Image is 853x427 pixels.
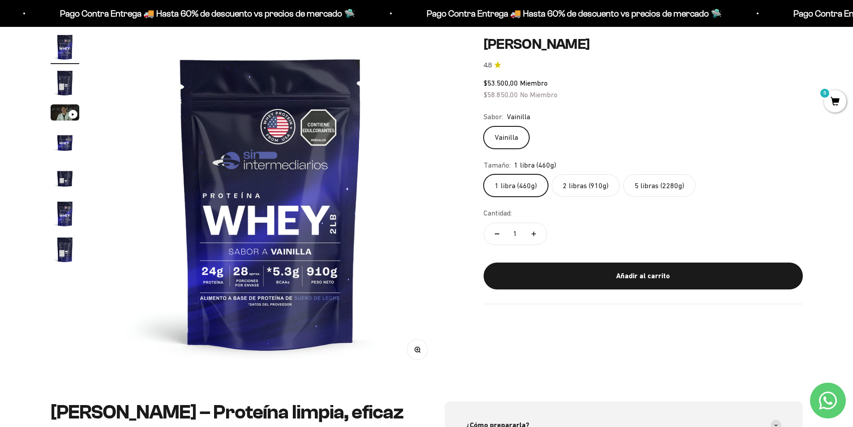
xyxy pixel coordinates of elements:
button: Ir al artículo 7 [51,235,79,267]
p: Pago Contra Entrega 🚚 Hasta 60% de descuento vs precios de mercado 🛸 [425,6,720,21]
button: Ir al artículo 3 [51,104,79,123]
mark: 0 [819,88,830,99]
img: Proteína Whey - Vainilla [51,199,79,228]
label: Cantidad: [484,207,512,219]
a: 0 [824,97,846,107]
span: $53.500,00 [484,79,518,87]
span: 4.8 [484,60,492,70]
span: $58.850,00 [484,90,518,98]
img: Proteína Whey - Vainilla [51,235,79,264]
button: Ir al artículo 6 [51,199,79,231]
img: Proteína Whey - Vainilla [51,33,79,61]
a: 4.84.8 de 5.0 estrellas [484,60,803,70]
legend: Tamaño: [484,160,510,171]
span: No Miembro [520,90,557,98]
img: Proteína Whey - Vainilla [51,128,79,156]
button: Ir al artículo 5 [51,164,79,195]
button: Ir al artículo 1 [51,33,79,64]
button: Añadir al carrito [484,262,803,289]
img: Proteína Whey - Vainilla [51,164,79,192]
legend: Sabor: [484,111,503,123]
button: Aumentar cantidad [521,223,547,245]
img: Proteína Whey - Vainilla [101,33,441,373]
button: Ir al artículo 4 [51,128,79,159]
p: Pago Contra Entrega 🚚 Hasta 60% de descuento vs precios de mercado 🛸 [58,6,353,21]
span: Vainilla [507,111,530,123]
h1: [PERSON_NAME] [484,36,803,53]
span: Miembro [520,79,548,87]
button: Reducir cantidad [484,223,510,245]
img: Proteína Whey - Vainilla [51,69,79,97]
span: 1 libra (460g) [514,160,556,171]
div: Añadir al carrito [502,270,785,282]
button: Ir al artículo 2 [51,69,79,100]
